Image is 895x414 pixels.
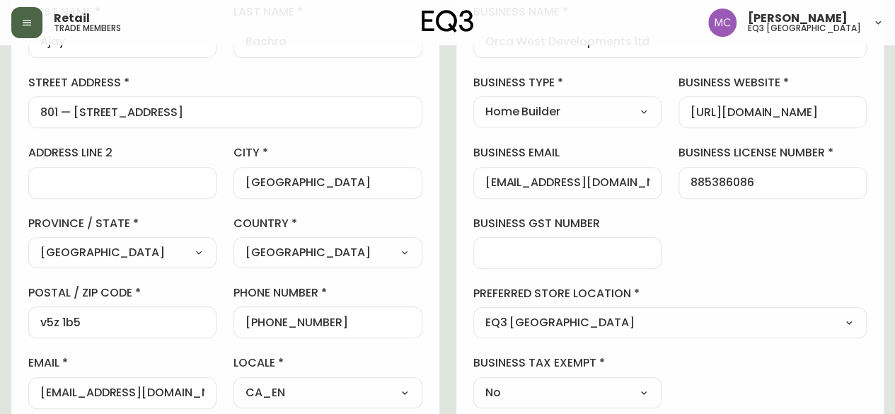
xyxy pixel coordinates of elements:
[691,105,855,119] input: https://www.designshop.com
[28,75,422,91] label: street address
[748,13,848,24] span: [PERSON_NAME]
[28,216,216,231] label: province / state
[679,145,867,161] label: business license number
[54,13,90,24] span: Retail
[473,355,662,371] label: business tax exempt
[748,24,861,33] h5: eq3 [GEOGRAPHIC_DATA]
[28,285,216,301] label: postal / zip code
[708,8,737,37] img: 6dbdb61c5655a9a555815750a11666cc
[28,355,216,371] label: email
[54,24,121,33] h5: trade members
[473,75,662,91] label: business type
[233,216,422,231] label: country
[28,145,216,161] label: address line 2
[233,145,422,161] label: city
[422,10,474,33] img: logo
[233,285,422,301] label: phone number
[473,286,867,301] label: preferred store location
[679,75,867,91] label: business website
[473,145,662,161] label: business email
[473,216,662,231] label: business gst number
[233,355,422,371] label: locale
